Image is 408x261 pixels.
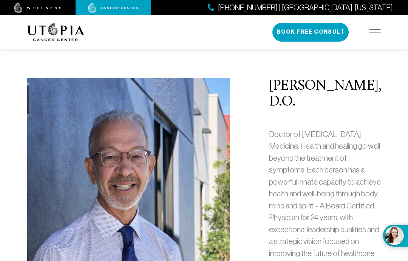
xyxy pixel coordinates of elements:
span: [PHONE_NUMBER] | [GEOGRAPHIC_DATA], [US_STATE] [218,2,393,13]
a: [PHONE_NUMBER] | [GEOGRAPHIC_DATA], [US_STATE] [208,2,393,13]
h2: [PERSON_NAME], D.O. [269,78,381,110]
img: cancer center [88,3,139,13]
img: icon-hamburger [369,29,381,35]
button: Book Free Consult [272,23,349,42]
img: logo [27,23,84,41]
img: wellness [14,3,62,13]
